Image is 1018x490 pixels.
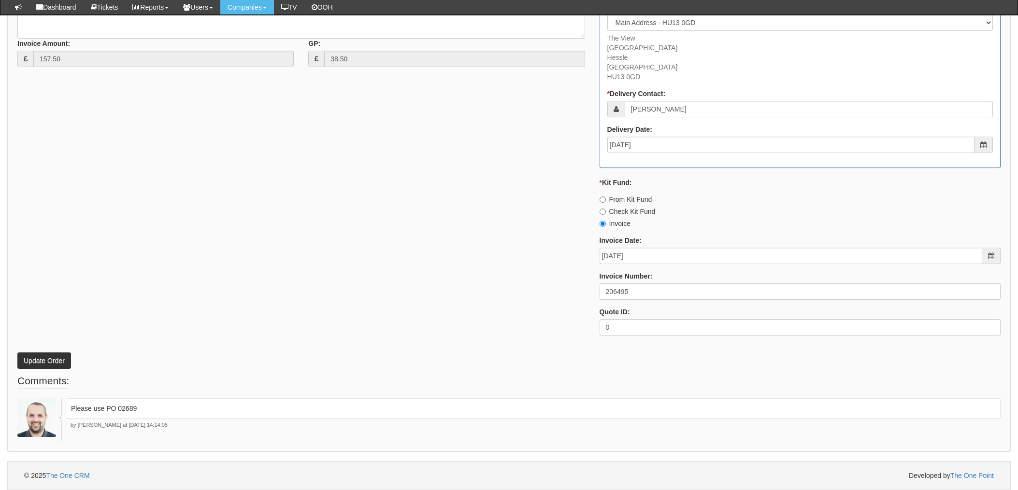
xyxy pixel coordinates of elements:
span: Developed by [909,471,994,480]
label: Invoice [600,219,631,228]
label: Delivery Contact: [607,89,666,98]
label: Delivery Date: [607,125,652,134]
label: Invoice Number: [600,271,653,281]
input: Check Kit Fund [600,209,606,215]
p: Please use PO 02689 [71,404,995,413]
img: James Kaye [17,398,56,437]
button: Update Order [17,352,71,369]
label: Quote ID: [600,307,630,317]
label: Check Kit Fund [600,207,656,216]
label: From Kit Fund [600,195,652,204]
input: From Kit Fund [600,196,606,203]
label: Invoice Date: [600,236,642,245]
a: The One Point [950,472,994,479]
span: © 2025 [24,472,90,479]
input: Invoice [600,221,606,227]
p: by [PERSON_NAME] at [DATE] 14:14:05 [66,421,1001,429]
label: Invoice Amount: [17,39,70,48]
label: GP: [308,39,320,48]
label: Kit Fund: [600,178,632,187]
legend: Comments: [17,374,69,389]
a: The One CRM [46,472,89,479]
p: The View [GEOGRAPHIC_DATA] Hessle [GEOGRAPHIC_DATA] HU13 0GD [607,33,993,82]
